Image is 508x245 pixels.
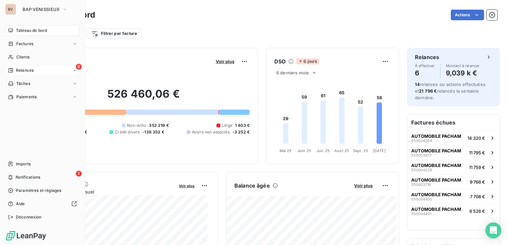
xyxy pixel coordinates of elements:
span: Notifications [16,174,40,180]
h6: DSO [274,57,286,65]
span: Voir plus [179,184,194,188]
span: AUTOMOBILE PACHAM [411,133,461,139]
a: Aide [5,199,79,209]
span: Crédit divers [115,129,140,135]
h6: Balance âgée [234,182,270,190]
span: -3 252 € [232,129,250,135]
span: Tableau de bord [16,28,47,34]
tspan: Juil. 25 [317,148,330,153]
span: Voir plus [216,59,234,64]
span: Tâches [16,81,30,87]
span: 11 795 € [469,150,485,155]
button: Voir plus [214,58,236,64]
span: AUTOMOBILE PACHAM [411,177,461,183]
span: 550003718 [411,183,431,187]
span: AUTOMOBILE PACHAM [411,206,461,212]
div: Open Intercom Messenger [485,222,501,238]
span: À effectuer [415,64,435,68]
span: Relances [16,67,34,73]
span: 1 [76,171,82,177]
tspan: [DATE] [373,148,386,153]
span: Paramètres et réglages [16,188,61,194]
span: 550003877 [411,153,432,157]
span: relances ou actions effectuées et relancés la semaine dernière. [415,82,485,100]
button: Filtrer par facture [87,28,141,39]
span: 14 320 € [467,135,485,141]
span: Clients [16,54,30,60]
button: AUTOMOBILE PACHAM55000387711 795 € [407,145,500,160]
h4: 9,039 k € [446,68,480,78]
tspan: Août 25 [334,148,349,153]
span: Imports [16,161,31,167]
button: AUTOMOBILE PACHAM55000405414 320 € [407,130,500,145]
span: -138 353 € [142,129,164,135]
h2: 526 460,06 € [38,87,250,107]
span: BAP VENISSIEUX [23,7,60,12]
span: 352 219 € [149,122,169,128]
button: AUTOMOBILE PACHAM55000422611 759 € [407,160,500,174]
tspan: Juin 25 [298,148,311,153]
span: 550004054 [411,139,432,143]
span: 9 766 € [470,179,485,185]
span: 550004401 [411,212,431,216]
span: Déconnexion [16,214,42,220]
span: 7 708 € [470,194,485,199]
span: Aide [16,201,25,207]
button: AUTOMOBILE PACHAM5500044007 708 € [407,189,500,204]
h6: Factures échues [407,115,500,130]
button: AUTOMOBILE PACHAM5500037189 766 € [407,174,500,189]
span: Litige [222,122,232,128]
span: 550004400 [411,197,432,201]
span: 6 526 € [469,208,485,214]
span: 1 403 € [235,122,250,128]
button: Voir plus [352,183,375,189]
tspan: Sept. 25 [353,148,368,153]
span: Non-échu [127,122,146,128]
span: Chiffre d'affaires mensuel [38,188,174,195]
span: 14 [415,82,420,87]
span: Paiements [16,94,37,100]
button: Voir plus [177,183,196,189]
div: BV [5,4,16,15]
span: 6 [76,64,82,70]
span: 6 jours [296,58,319,64]
span: AUTOMOBILE PACHAM [411,163,461,168]
span: Voir plus [354,183,373,188]
h6: Relances [415,53,439,61]
button: AUTOMOBILE PACHAM5500044016 526 € [407,204,500,218]
button: Actions [451,10,484,20]
span: 6 derniers mois [276,70,309,75]
tspan: Mai 25 [280,148,292,153]
span: Montant à relancer [446,64,480,68]
span: 21 796 € [419,88,437,94]
h4: 6 [415,68,435,78]
span: AUTOMOBILE PACHAM [411,148,461,153]
span: 550004226 [411,168,432,172]
span: AUTOMOBILE PACHAM [411,192,461,197]
img: Logo LeanPay [5,230,47,241]
span: 11 759 € [469,165,485,170]
span: Avoirs non associés [192,129,230,135]
span: Factures [16,41,33,47]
